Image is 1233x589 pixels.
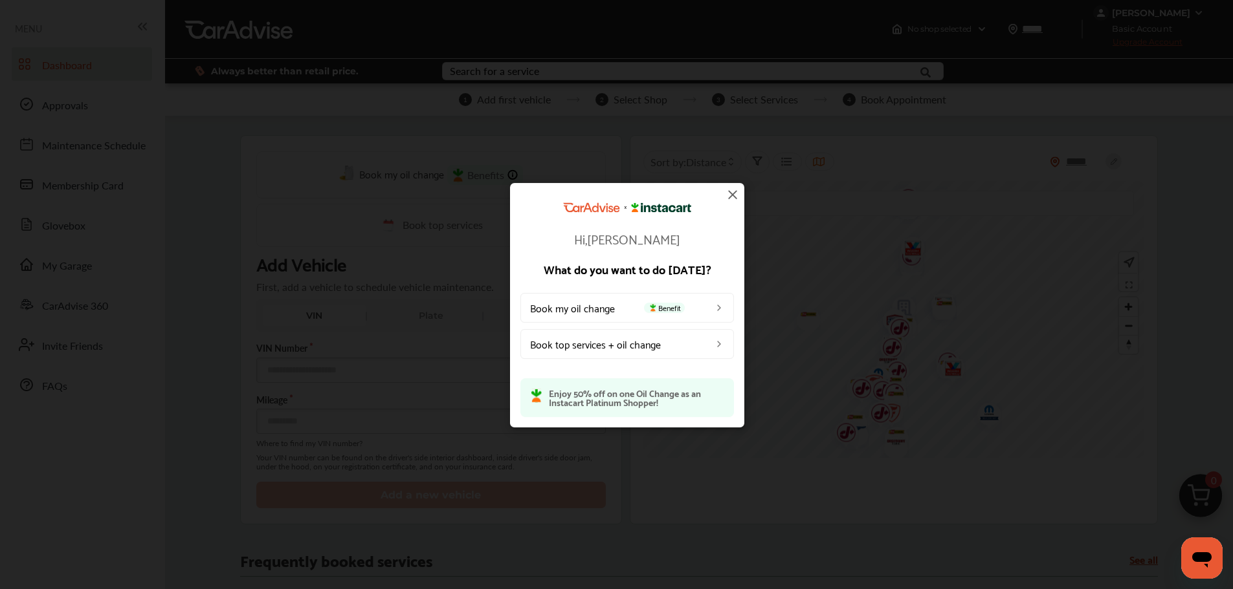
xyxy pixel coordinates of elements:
img: left_arrow_icon.0f472efe.svg [714,338,724,348]
img: close-icon.a004319c.svg [725,187,740,202]
img: instacart-icon.73bd83c2.svg [531,388,542,402]
a: Book my oil changeBenefit [520,292,734,322]
p: What do you want to do [DATE]? [520,262,734,274]
img: instacart-icon.73bd83c2.svg [648,303,658,311]
img: CarAdvise Instacart Logo [563,202,691,213]
iframe: Button to launch messaging window [1181,537,1223,579]
p: Hi, [PERSON_NAME] [520,231,734,244]
a: Book top services + oil change [520,328,734,358]
p: Enjoy 50% off on one Oil Change as an Instacart Platinum Shopper! [549,388,724,406]
span: Benefit [644,302,685,312]
img: left_arrow_icon.0f472efe.svg [714,302,724,312]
